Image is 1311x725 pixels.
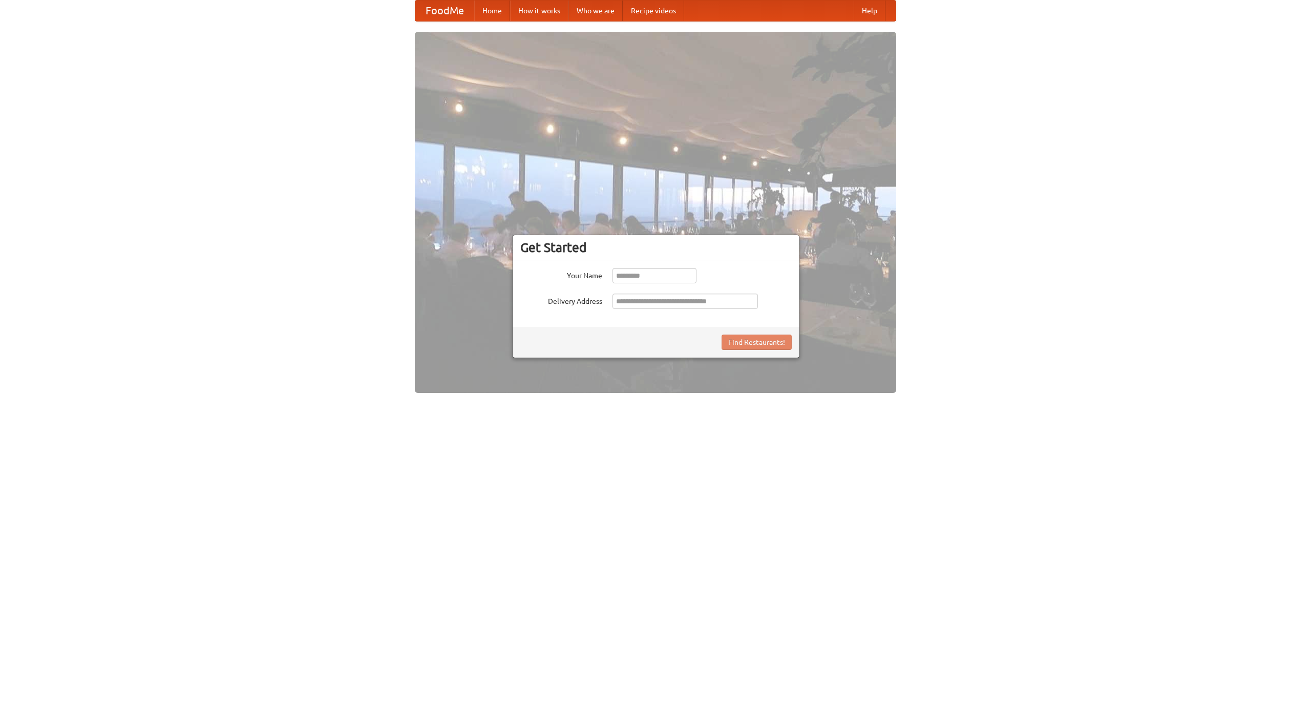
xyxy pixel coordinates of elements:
h3: Get Started [520,240,792,255]
a: FoodMe [415,1,474,21]
label: Your Name [520,268,602,281]
label: Delivery Address [520,294,602,306]
a: Home [474,1,510,21]
button: Find Restaurants! [722,335,792,350]
a: Recipe videos [623,1,684,21]
a: Who we are [568,1,623,21]
a: How it works [510,1,568,21]
a: Help [854,1,885,21]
